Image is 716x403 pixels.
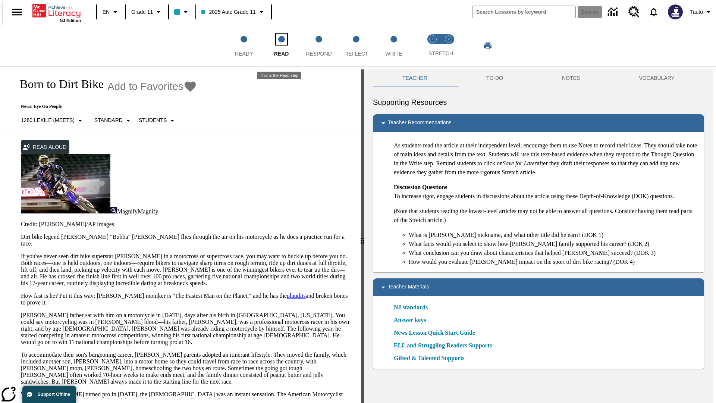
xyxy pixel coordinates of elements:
[533,69,609,87] button: NOTES
[21,140,69,154] button: Read Aloud
[12,77,104,91] h1: Born to Dirt Bike
[21,293,352,306] p: How fast is he? Put it this way: [PERSON_NAME] moniker is "The Fastest Man on the Planet," and he...
[21,116,75,124] p: 1280 Lexile (Meets)
[21,234,352,247] p: Dirt bike legend [PERSON_NAME] "Bubba" [PERSON_NAME] flies through the air on his motorcycle as h...
[257,72,301,79] div: This is the Read step
[222,25,266,66] button: Ready step 1 of 5
[201,8,255,16] span: 2025 Auto Grade 11
[6,1,28,23] button: Open side menu
[131,8,153,16] span: Grade 11
[609,69,704,87] button: VOCABULARY
[394,184,447,190] strong: Discussion Questions
[457,69,533,87] button: TO-DO
[21,312,352,346] p: [PERSON_NAME] father sat with him on a motorcycle in [DATE], days after his birth in [GEOGRAPHIC_...
[373,69,704,87] div: Instructional Panel Tabs
[373,69,457,87] button: Teacher
[438,25,459,66] button: Stretch Respond step 2 of 2
[394,341,496,350] a: ELL and Struggling Readers Supports
[297,25,340,66] button: Respond step 3 of 5
[373,278,704,296] div: Teacher Materials
[394,316,426,325] a: Answer keys, Will open in new browser window or tab
[235,51,253,57] span: Ready
[12,104,197,109] p: News: Eye On People
[110,207,117,213] img: Magnify
[91,114,136,127] button: Scaffolds, Standard
[409,231,698,240] li: What is [PERSON_NAME] nickname, and what other title did he earn? (DOK 1)
[388,119,451,128] p: Teacher Recommendations
[21,253,352,287] p: If you've never seen dirt bike superstar [PERSON_NAME] in a motocross or supercross race, you may...
[345,51,368,57] span: Reflect
[171,5,193,19] button: Class color is light blue. Change class color
[409,257,698,266] li: How would you evaluate [PERSON_NAME] impact on the sport of dirt bike racing? (DOK 4)
[38,392,70,397] span: Support Offline
[373,114,704,132] div: Teacher Recommendations
[663,2,687,22] button: Select a new avatar
[99,5,123,19] button: Language: EN, Select a language
[388,283,429,292] p: Teacher Materials
[364,69,713,403] div: activity
[422,25,444,66] button: Stretch Read step 1 of 2
[274,51,289,57] span: Read
[394,303,432,312] a: NJ standards
[3,69,361,399] div: reading
[18,114,88,127] button: Select Lexile, 1280 Lexile (Meets)
[32,3,81,23] div: Home
[22,386,76,403] button: Support Offline
[428,50,453,56] span: STRETCH
[361,69,364,403] div: Press Enter or Spacebar and then press right and left arrow keys to move the slider
[198,5,268,19] button: Class: 2025 Auto Grade 11, Select your class
[372,25,415,66] button: Write step 5 of 5
[373,96,704,108] h6: Supporting Resources
[21,352,352,385] p: To accommodate their son's burgeoning career, [PERSON_NAME] parents adopted an itinerant lifestyl...
[409,249,698,257] li: What conclusion can you draw about characteristics that helped [PERSON_NAME] succeed? (DOK 3)
[385,51,402,57] span: Write
[394,207,698,225] p: (Note that students reading the lowest-level articles may not be able to answer all questions. Co...
[306,51,332,57] span: Respond
[432,37,434,41] text: 1
[690,8,703,16] span: Tauto
[394,183,698,201] p: To increase rigor, engage students in discussions about the article using these Depth-of-Knowledg...
[107,81,183,93] span: Add to Favorites
[603,2,624,22] a: Data Center
[103,8,110,16] span: EN
[687,5,716,19] button: Profile/Settings
[394,328,475,337] a: News Lesson Quick Start Guide, Will open in new browser window or tab
[139,116,167,124] p: Students
[21,154,110,213] img: Motocross racer James Stewart flies through the air on his dirt bike.
[60,18,81,23] span: NJ Edition
[128,5,166,19] button: Grade: Grade 11, Select a grade
[107,80,197,93] button: Add to Favorites - Born to Dirt Bike
[136,114,180,127] button: Select Student
[472,6,575,18] input: search field
[335,25,378,66] button: Reflect step 4 of 5
[447,37,449,41] text: 2
[409,240,698,249] li: What facts would you select to show how [PERSON_NAME] family supported his career? (DOK 2)
[394,354,469,363] a: Gifted & Talented Supports
[668,4,683,19] img: Avatar
[138,208,158,215] span: Magnify
[117,208,138,215] span: Magnify
[644,2,663,22] a: Notifications
[21,221,352,228] p: Credit: [PERSON_NAME]/AP Images
[260,25,303,66] button: Read step 2 of 5
[503,160,537,166] em: Save for Later
[287,293,306,299] a: plaudits
[476,39,500,53] button: Print
[94,116,123,124] p: Standard
[624,2,644,22] a: Resource Center, Will open in new tab
[394,141,698,177] p: As students read the article at their independent level, encourage them to use Notes to record th...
